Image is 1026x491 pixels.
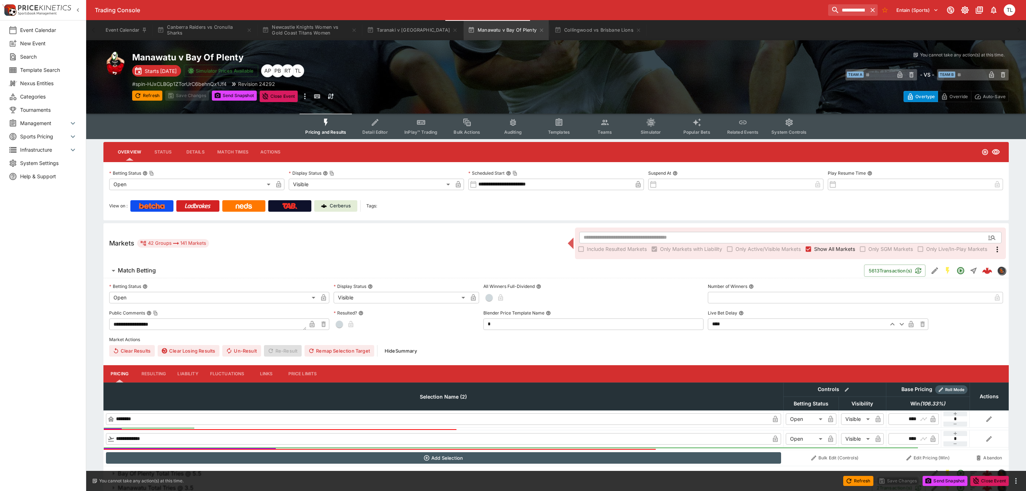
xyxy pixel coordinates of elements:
[971,91,1009,102] button: Auto-Save
[944,4,957,17] button: Connected to PK
[997,469,1006,478] div: sportingsolutions
[109,334,1003,345] label: Market Actions
[980,263,994,278] a: 4a9b3a2f-b9f7-4421-8b81-a1c525314a6b
[314,200,357,212] a: Cerberus
[18,5,71,10] img: PriceKinetics
[950,93,968,100] p: Override
[483,283,535,289] p: All Winners Full-Dividend
[109,345,155,357] button: Clear Results
[20,119,69,127] span: Management
[888,452,967,464] button: Edit Pricing (Win)
[147,143,179,161] button: Status
[648,170,671,176] p: Suspend At
[362,129,388,135] span: Detail Editor
[109,239,134,247] h5: Markets
[404,129,437,135] span: InPlay™ Trading
[673,171,678,176] button: Suspend At
[727,129,758,135] span: Related Events
[550,20,646,40] button: Collingwood vs Brisbane Lions
[454,129,480,135] span: Bulk Actions
[112,143,147,161] button: Overview
[506,171,511,176] button: Scheduled StartCopy To Clipboard
[783,382,886,396] th: Controls
[980,466,994,481] a: 7dc2c5f9-a126-4a78-8cad-e9890ed27241
[145,67,177,75] p: Starts [DATE]
[264,345,302,357] span: Re-Result
[771,129,807,135] span: System Controls
[973,4,986,17] button: Documentation
[483,310,544,316] p: Blender Price Template Name
[683,129,710,135] span: Popular Bets
[892,4,943,16] button: Select Tenant
[920,71,934,78] h6: - VS -
[928,467,941,480] button: Edit Detail
[281,64,294,77] div: Richard Tatton
[106,452,781,464] button: Add Selection
[956,469,965,478] svg: Open
[982,468,992,478] div: 7dc2c5f9-a126-4a78-8cad-e9890ed27241
[970,382,1008,410] th: Actions
[899,385,935,394] div: Base Pricing
[2,3,17,17] img: PriceKinetics Logo
[786,433,825,445] div: Open
[412,393,475,401] span: Selection Name (2)
[982,266,992,276] img: logo-cerberus--red.svg
[1012,477,1020,485] button: more
[1002,2,1017,18] button: Trent Lewis
[334,283,366,289] p: Display Status
[282,203,297,209] img: TabNZ
[109,310,145,316] p: Public Comments
[20,146,69,153] span: Infrastructure
[735,245,801,253] span: Only Active/Visible Markets
[847,72,864,78] span: Team A
[1004,4,1015,16] div: Trent Lewis
[982,266,992,276] div: 4a9b3a2f-b9f7-4421-8b81-a1c525314a6b
[139,203,165,209] img: Betcha
[147,311,152,316] button: Public CommentsCopy To Clipboard
[998,267,1006,275] img: sportingsolutions
[334,310,357,316] p: Resulted?
[985,231,998,244] button: Open
[222,345,261,357] button: Un-Result
[250,365,283,382] button: Links
[260,91,298,102] button: Close Event
[323,171,328,176] button: Display StatusCopy To Clipboard
[904,91,1009,102] div: Start From
[997,266,1006,275] div: sportingsolutions
[20,40,77,47] span: New Event
[238,80,275,88] p: Revision 24292
[954,467,967,480] button: Open
[99,478,184,484] p: You cannot take any action(s) at this time.
[20,133,69,140] span: Sports Pricing
[20,93,77,100] span: Categories
[132,80,227,88] p: Copy To Clipboard
[118,470,201,477] h6: Bay Of Plenty Total Tries @ 5.5
[983,93,1006,100] p: Auto-Save
[158,345,219,357] button: Clear Losing Results
[967,467,980,480] button: Totals
[20,53,77,60] span: Search
[380,345,421,357] button: HideSummary
[843,476,873,486] button: Refresh
[923,476,967,486] button: Send Snapshot
[942,387,967,393] span: Roll Mode
[548,129,570,135] span: Templates
[20,66,77,74] span: Template Search
[143,284,148,289] button: Betting Status
[982,468,992,478] img: logo-cerberus--red.svg
[103,365,136,382] button: Pricing
[864,265,925,277] button: 5613Transaction(s)
[212,143,254,161] button: Match Times
[970,476,1009,486] button: Close Event
[289,179,452,190] div: Visible
[739,311,744,316] button: Live Bet Delay
[749,284,754,289] button: Number of Winners
[153,20,256,40] button: Canberra Raiders vs Cronulla Sharks
[512,171,517,176] button: Copy To Clipboard
[904,91,938,102] button: Overtype
[941,264,954,277] button: SGM Enabled
[184,65,258,77] button: Simulator Prices Available
[998,469,1006,477] img: sportingsolutions
[987,4,1000,17] button: Notifications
